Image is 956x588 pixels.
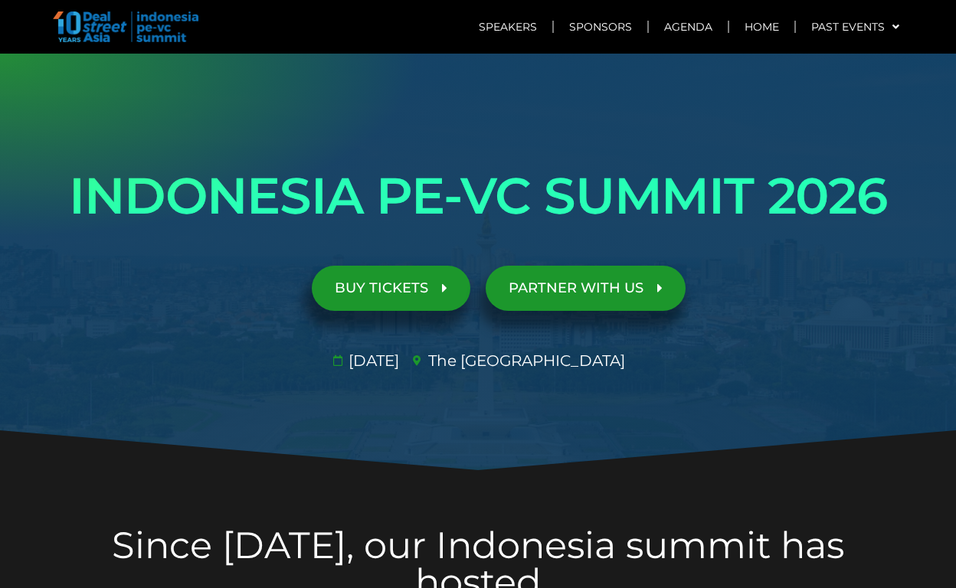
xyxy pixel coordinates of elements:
[796,9,915,44] a: Past Events
[424,349,625,372] span: The [GEOGRAPHIC_DATA]​
[729,9,794,44] a: Home
[335,281,428,296] span: BUY TICKETS
[463,9,552,44] a: Speakers
[312,266,470,311] a: BUY TICKETS
[345,349,399,372] span: [DATE]​
[509,281,643,296] span: PARTNER WITH US
[554,9,647,44] a: Sponsors
[49,153,907,239] h1: INDONESIA PE-VC SUMMIT 2026
[649,9,728,44] a: Agenda
[486,266,686,311] a: PARTNER WITH US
